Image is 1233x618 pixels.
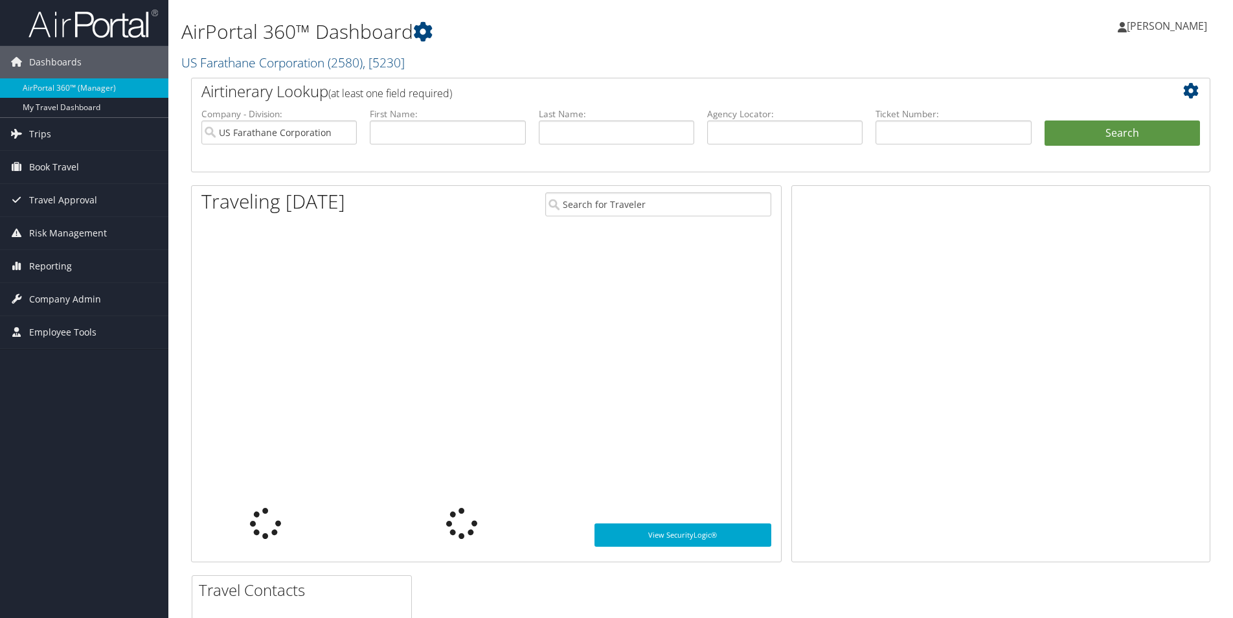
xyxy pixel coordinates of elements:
[876,108,1031,120] label: Ticket Number:
[199,579,411,601] h2: Travel Contacts
[545,192,771,216] input: Search for Traveler
[29,151,79,183] span: Book Travel
[29,217,107,249] span: Risk Management
[707,108,863,120] label: Agency Locator:
[1127,19,1207,33] span: [PERSON_NAME]
[201,80,1115,102] h2: Airtinerary Lookup
[181,54,405,71] a: US Farathane Corporation
[201,188,345,215] h1: Traveling [DATE]
[1045,120,1200,146] button: Search
[201,108,357,120] label: Company - Division:
[29,250,72,282] span: Reporting
[29,118,51,150] span: Trips
[1118,6,1220,45] a: [PERSON_NAME]
[328,54,363,71] span: ( 2580 )
[29,184,97,216] span: Travel Approval
[28,8,158,39] img: airportal-logo.png
[370,108,525,120] label: First Name:
[29,46,82,78] span: Dashboards
[363,54,405,71] span: , [ 5230 ]
[181,18,874,45] h1: AirPortal 360™ Dashboard
[29,316,96,349] span: Employee Tools
[328,86,452,100] span: (at least one field required)
[29,283,101,315] span: Company Admin
[539,108,694,120] label: Last Name:
[594,523,771,547] a: View SecurityLogic®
